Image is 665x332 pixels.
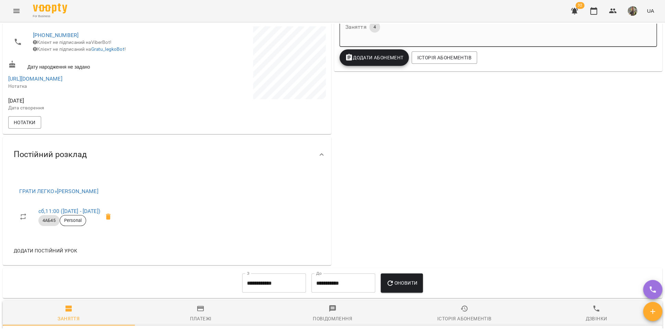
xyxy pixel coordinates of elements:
[33,39,111,45] span: Клієнт не підписаний на ViberBot!
[33,3,67,13] img: Voopty Logo
[14,118,36,127] span: Нотатки
[11,245,80,257] button: Додати постійний урок
[19,188,98,194] a: ГРАТИ ЛЕГКО»[PERSON_NAME]
[8,3,25,19] button: Menu
[38,217,60,224] span: 4АБ45
[33,46,126,52] span: Клієнт не підписаний на !
[381,273,423,293] button: Оновити
[417,54,471,62] span: Історія абонементів
[33,32,79,38] a: [PHONE_NUMBER]
[647,7,654,14] span: UA
[190,315,212,323] div: Платежі
[8,75,62,82] a: [URL][DOMAIN_NAME]
[7,59,167,72] div: Дату народження не задано
[575,2,584,9] span: 32
[91,46,124,52] a: Gratu_legkoBot
[3,137,331,172] div: Постійний розклад
[369,24,380,30] span: 4
[14,247,77,255] span: Додати постійний урок
[437,315,491,323] div: Історія абонементів
[8,97,166,105] span: [DATE]
[33,14,67,19] span: For Business
[644,4,657,17] button: UA
[345,54,404,62] span: Додати Абонемент
[313,315,352,323] div: Повідомлення
[58,315,80,323] div: Заняття
[14,149,87,160] span: Постійний розклад
[8,83,166,90] p: Нотатка
[8,116,41,129] button: Нотатки
[345,22,367,32] h6: Заняття
[100,209,117,225] span: Видалити приватний урок Олена Сафронова-Смирнова сб 11:00 клієнта Євсеєнко Анастасія
[386,279,417,287] span: Оновити
[412,51,477,64] button: Історія абонементів
[60,217,86,224] span: Personal
[628,6,637,16] img: d95d3a1f5a58f9939815add2f0358ac8.jpg
[340,49,409,66] button: Додати Абонемент
[8,105,166,111] p: Дата створення
[38,208,100,214] a: сб,11:00 ([DATE] - [DATE])
[585,315,607,323] div: Дзвінки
